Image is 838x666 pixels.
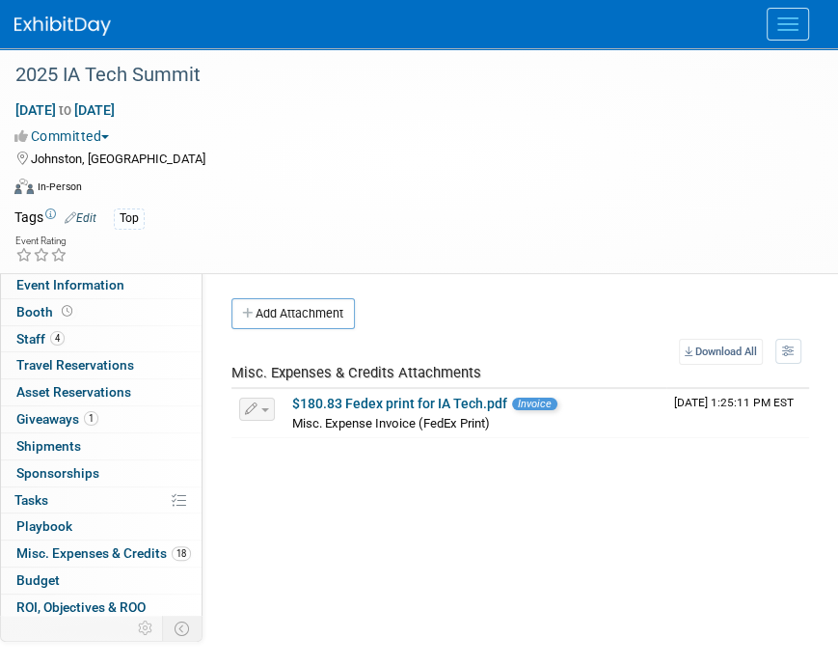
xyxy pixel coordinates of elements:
[14,101,116,119] span: [DATE] [DATE]
[16,357,134,373] span: Travel Reservations
[679,339,763,365] a: Download All
[16,411,98,427] span: Giveaways
[16,438,81,454] span: Shipments
[14,16,111,36] img: ExhibitDay
[1,406,202,432] a: Giveaways1
[16,331,65,347] span: Staff
[15,236,68,246] div: Event Rating
[114,208,145,229] div: Top
[58,304,76,319] span: Booth not reserved yet
[1,568,202,594] a: Budget
[1,460,202,486] a: Sponsorships
[16,599,146,615] span: ROI, Objectives & ROO
[37,180,82,194] div: In-Person
[14,208,96,230] td: Tags
[16,572,60,588] span: Budget
[16,465,99,481] span: Sponsorships
[129,616,163,641] td: Personalize Event Tab Strip
[292,416,490,430] span: Misc. Expense Invoice (FedEx Print)
[1,299,202,325] a: Booth
[9,58,799,93] div: 2025 IA Tech Summit
[16,384,131,400] span: Asset Reservations
[16,277,124,292] span: Event Information
[231,364,481,381] span: Misc. Expenses & Credits Attachments
[1,272,202,298] a: Event Information
[1,487,202,513] a: Tasks
[666,389,809,437] td: Upload Timestamp
[172,546,191,561] span: 18
[163,616,203,641] td: Toggle Event Tabs
[1,379,202,405] a: Asset Reservations
[14,176,814,205] div: Event Format
[512,398,557,410] span: Invoice
[14,179,34,194] img: Format-Inperson.png
[50,331,65,346] span: 4
[14,126,117,146] button: Committed
[16,545,191,561] span: Misc. Expenses & Credits
[1,352,202,378] a: Travel Reservations
[1,595,202,621] a: ROI, Objectives & ROO
[65,211,96,225] a: Edit
[1,541,202,567] a: Misc. Expenses & Credits18
[56,102,74,118] span: to
[767,8,809,41] button: Menu
[16,518,72,534] span: Playbook
[1,513,202,540] a: Playbook
[14,492,48,508] span: Tasks
[84,411,98,426] span: 1
[1,433,202,459] a: Shipments
[231,298,355,329] button: Add Attachment
[31,152,205,166] span: Johnston, [GEOGRAPHIC_DATA]
[1,326,202,352] a: Staff4
[292,396,507,411] a: $180.83 Fedex print for IA Tech.pdf
[674,396,794,409] span: Upload Timestamp
[16,304,76,319] span: Booth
